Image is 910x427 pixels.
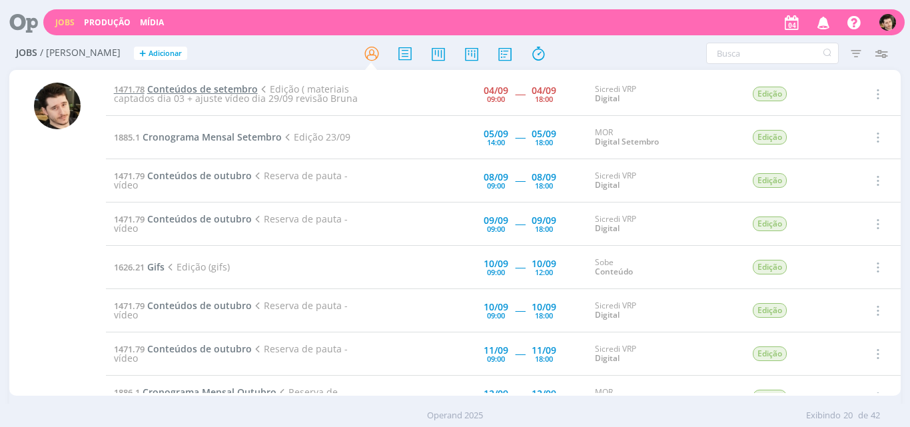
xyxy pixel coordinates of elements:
[595,344,732,364] div: Sicredi VRP
[147,83,258,95] span: Conteúdos de setembro
[143,131,282,143] span: Cronograma Mensal Setembro
[16,47,37,59] span: Jobs
[595,136,659,147] a: Digital Setembro
[484,259,508,268] div: 10/09
[40,47,121,59] span: / [PERSON_NAME]
[147,169,252,182] span: Conteúdos de outubro
[149,49,182,58] span: Adicionar
[515,390,525,403] span: -----
[879,11,897,34] button: V
[595,301,732,320] div: Sicredi VRP
[114,169,348,191] span: Reserva de pauta - vídeo
[753,130,787,145] span: Edição
[487,268,505,276] div: 09:00
[114,170,145,182] span: 1471.79
[753,303,787,318] span: Edição
[843,409,853,422] span: 20
[114,299,348,321] span: Reserva de pauta - vídeo
[282,131,350,143] span: Edição 23/09
[51,17,79,28] button: Jobs
[753,390,787,404] span: Edição
[114,83,258,95] a: 1471.78Conteúdos de setembro
[484,216,508,225] div: 09/09
[147,213,252,225] span: Conteúdos de outubro
[484,346,508,355] div: 11/09
[114,213,252,225] a: 1471.79Conteúdos de outubro
[535,268,553,276] div: 12:00
[806,409,841,422] span: Exibindo
[753,87,787,101] span: Edição
[140,17,164,28] a: Mídia
[706,43,839,64] input: Busca
[484,302,508,312] div: 10/09
[55,17,75,28] a: Jobs
[535,355,553,362] div: 18:00
[136,17,168,28] button: Mídia
[595,309,620,320] a: Digital
[487,355,505,362] div: 09:00
[147,342,252,355] span: Conteúdos de outubro
[484,173,508,182] div: 08/09
[515,260,525,273] span: -----
[515,347,525,360] span: -----
[114,299,252,312] a: 1471.79Conteúdos de outubro
[114,260,165,273] a: 1626.21Gifs
[532,129,556,139] div: 05/09
[114,83,145,95] span: 1471.78
[879,14,896,31] img: V
[753,260,787,274] span: Edição
[595,352,620,364] a: Digital
[114,131,140,143] span: 1885.1
[114,213,145,225] span: 1471.79
[487,95,505,103] div: 09:00
[114,83,358,105] span: Edição ( materiais captados dia 03 + ajuste vídeo dia 29/09 revisão Bruna
[515,217,525,230] span: -----
[595,171,732,191] div: Sicredi VRP
[515,304,525,316] span: -----
[114,131,282,143] a: 1885.1Cronograma Mensal Setembro
[535,95,553,103] div: 18:00
[535,225,553,232] div: 18:00
[535,139,553,146] div: 18:00
[532,86,556,95] div: 04/09
[515,174,525,187] span: -----
[165,260,230,273] span: Edição (gifs)
[595,388,732,407] div: MOR
[753,173,787,188] span: Edição
[114,261,145,273] span: 1626.21
[753,216,787,231] span: Edição
[114,342,348,364] span: Reserva de pauta - vídeo
[487,182,505,189] div: 09:00
[871,409,880,422] span: 42
[515,131,525,143] span: -----
[484,86,508,95] div: 04/09
[532,173,556,182] div: 08/09
[487,139,505,146] div: 14:00
[532,259,556,268] div: 10/09
[532,346,556,355] div: 11/09
[532,389,556,398] div: 12/09
[535,182,553,189] div: 18:00
[487,225,505,232] div: 09:00
[147,260,165,273] span: Gifs
[80,17,135,28] button: Produção
[34,83,81,129] img: V
[114,300,145,312] span: 1471.79
[84,17,131,28] a: Produção
[114,342,252,355] a: 1471.79Conteúdos de outubro
[114,386,140,398] span: 1886.1
[114,386,276,398] a: 1886.1Cronograma Mensal Outubro
[114,343,145,355] span: 1471.79
[595,128,732,147] div: MOR
[484,129,508,139] div: 05/09
[595,214,732,234] div: Sicredi VRP
[532,216,556,225] div: 09/09
[595,93,620,104] a: Digital
[484,389,508,398] div: 12/09
[134,47,187,61] button: +Adicionar
[114,213,348,234] span: Reserva de pauta - vídeo
[753,346,787,361] span: Edição
[487,312,505,319] div: 09:00
[532,302,556,312] div: 10/09
[143,386,276,398] span: Cronograma Mensal Outubro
